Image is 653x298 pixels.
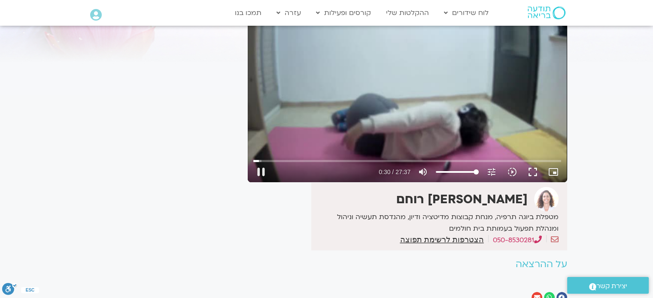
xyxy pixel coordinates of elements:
[493,235,542,245] a: 050-8530281
[272,5,305,21] a: עזרה
[400,236,483,244] a: הצטרפות לרשימת תפוצה
[248,259,567,270] h2: על ההרצאה
[313,211,558,235] p: מטפלת ביוגה תרפיה, מנחת קבוצות מדיטציה ודיון, מהנדסת תעשיה וניהול ומנהלת תפעול בעמותת בית חולמים
[440,5,493,21] a: לוח שידורים
[567,277,649,294] a: יצירת קשר
[231,5,266,21] a: תמכו בנו
[396,191,528,208] strong: [PERSON_NAME] רוחם
[382,5,433,21] a: ההקלטות שלי
[312,5,375,21] a: קורסים ופעילות
[528,6,565,19] img: תודעה בריאה
[596,280,627,292] span: יצירת קשר
[534,187,559,211] img: אורנה סמלסון רוחם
